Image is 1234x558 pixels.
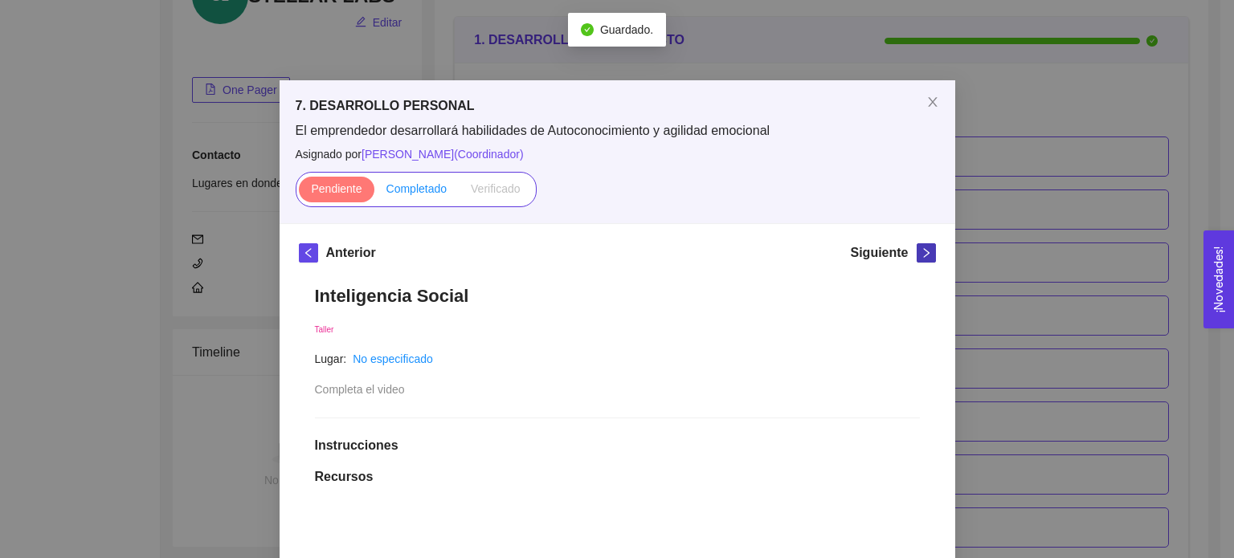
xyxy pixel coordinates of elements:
span: Taller [315,325,334,334]
span: Verificado [471,182,520,195]
h5: Siguiente [850,243,908,263]
h1: Inteligencia Social [315,285,920,307]
h1: Instrucciones [315,438,920,454]
span: Completa el video [315,383,405,396]
span: Asignado por [296,145,939,163]
button: Open Feedback Widget [1203,230,1234,328]
h5: Anterior [326,243,376,263]
a: No especificado [353,352,433,365]
h5: 7. DESARROLLO PERSONAL [296,96,939,116]
button: left [299,243,318,263]
span: close [926,96,939,108]
article: Lugar: [315,350,347,368]
button: Close [910,80,955,125]
span: El emprendedor desarrollará habilidades de Autoconocimiento y agilidad emocional [296,122,939,140]
span: Guardado. [600,23,653,36]
span: Pendiente [311,182,362,195]
span: [PERSON_NAME] ( Coordinador ) [362,148,524,161]
span: Completado [386,182,447,195]
span: right [917,247,935,259]
button: right [917,243,936,263]
span: check-circle [581,23,594,36]
span: left [300,247,317,259]
h1: Recursos [315,469,920,485]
